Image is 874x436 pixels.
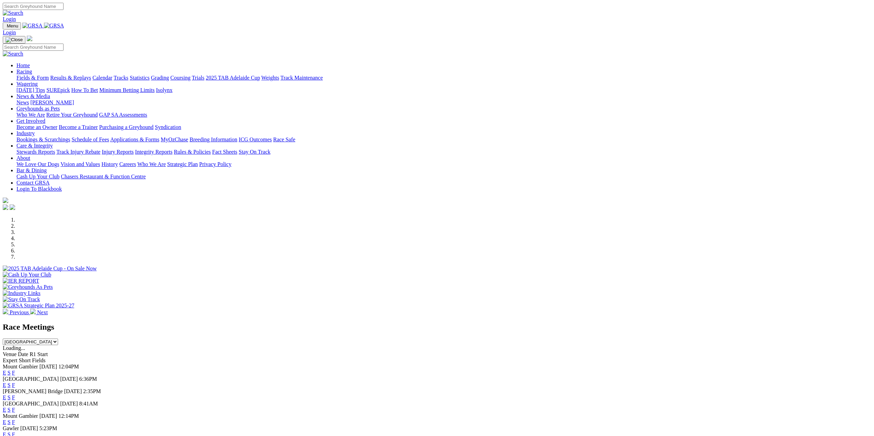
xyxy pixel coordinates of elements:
[273,137,295,142] a: Race Safe
[3,22,21,30] button: Toggle navigation
[39,413,57,419] span: [DATE]
[3,357,18,363] span: Expert
[39,364,57,369] span: [DATE]
[16,112,45,118] a: Who We Are
[3,388,63,394] span: [PERSON_NAME] Bridge
[16,124,57,130] a: Become an Owner
[16,112,871,118] div: Greyhounds as Pets
[3,36,25,44] button: Toggle navigation
[3,44,64,51] input: Search
[8,370,11,376] a: S
[16,81,38,87] a: Wagering
[30,351,48,357] span: R1 Start
[12,382,15,388] a: F
[3,309,8,314] img: chevron-left-pager-white.svg
[16,99,29,105] a: News
[16,106,60,111] a: Greyhounds as Pets
[130,75,150,81] a: Statistics
[30,309,48,315] a: Next
[5,37,23,43] img: Close
[206,75,260,81] a: 2025 TAB Adelaide Cup
[16,167,47,173] a: Bar & Dining
[16,174,59,179] a: Cash Up Your Club
[32,357,45,363] span: Fields
[64,388,82,394] span: [DATE]
[239,137,272,142] a: ICG Outcomes
[18,351,28,357] span: Date
[16,174,871,180] div: Bar & Dining
[16,186,62,192] a: Login To Blackbook
[190,137,237,142] a: Breeding Information
[16,62,30,68] a: Home
[199,161,231,167] a: Privacy Policy
[3,272,51,278] img: Cash Up Your Club
[60,401,78,406] span: [DATE]
[16,75,871,81] div: Racing
[8,382,11,388] a: S
[16,93,50,99] a: News & Media
[60,376,78,382] span: [DATE]
[30,99,74,105] a: [PERSON_NAME]
[261,75,279,81] a: Weights
[16,75,49,81] a: Fields & Form
[8,394,11,400] a: S
[192,75,204,81] a: Trials
[16,137,871,143] div: Industry
[19,357,31,363] span: Short
[83,388,101,394] span: 2:35PM
[58,364,79,369] span: 12:04PM
[3,51,23,57] img: Search
[3,3,64,10] input: Search
[155,124,181,130] a: Syndication
[156,87,172,93] a: Isolynx
[3,266,97,272] img: 2025 TAB Adelaide Cup - On Sale Now
[3,204,8,210] img: facebook.svg
[30,309,36,314] img: chevron-right-pager-white.svg
[3,30,16,35] a: Login
[212,149,237,155] a: Fact Sheets
[16,69,32,74] a: Racing
[16,130,35,136] a: Industry
[50,75,91,81] a: Results & Replays
[71,87,98,93] a: How To Bet
[3,345,25,351] span: Loading...
[3,364,38,369] span: Mount Gambier
[102,149,134,155] a: Injury Reports
[3,296,40,303] img: Stay On Track
[3,322,871,332] h2: Race Meetings
[3,309,30,315] a: Previous
[170,75,191,81] a: Coursing
[3,10,23,16] img: Search
[27,36,32,41] img: logo-grsa-white.png
[12,419,15,425] a: F
[71,137,109,142] a: Schedule of Fees
[37,309,48,315] span: Next
[16,161,59,167] a: We Love Our Dogs
[3,303,74,309] img: GRSA Strategic Plan 2025-27
[59,124,98,130] a: Become a Trainer
[92,75,112,81] a: Calendar
[151,75,169,81] a: Grading
[3,16,16,22] a: Login
[3,413,38,419] span: Mount Gambier
[99,87,155,93] a: Minimum Betting Limits
[99,124,154,130] a: Purchasing a Greyhound
[3,382,6,388] a: E
[3,401,59,406] span: [GEOGRAPHIC_DATA]
[3,290,41,296] img: Industry Links
[60,161,100,167] a: Vision and Values
[10,309,29,315] span: Previous
[16,87,871,93] div: Wagering
[44,23,64,29] img: GRSA
[12,394,15,400] a: F
[7,23,18,28] span: Menu
[58,413,79,419] span: 12:14PM
[79,376,97,382] span: 6:36PM
[281,75,323,81] a: Track Maintenance
[3,278,39,284] img: IER REPORT
[99,112,147,118] a: GAP SA Assessments
[3,351,16,357] span: Venue
[16,87,45,93] a: [DATE] Tips
[16,180,49,186] a: Contact GRSA
[3,376,59,382] span: [GEOGRAPHIC_DATA]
